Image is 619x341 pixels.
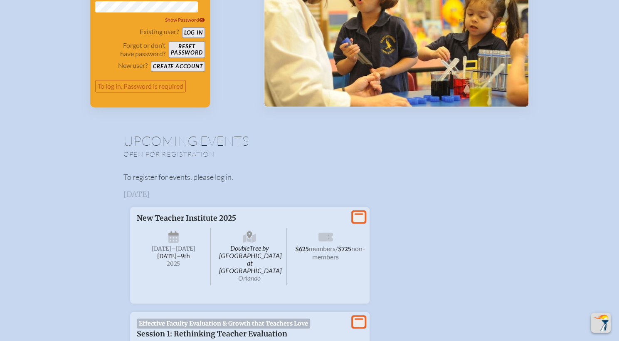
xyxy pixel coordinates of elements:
button: Resetpassword [169,41,205,58]
p: To register for events, please log in. [123,172,496,183]
p: Existing user? [140,27,179,36]
span: Session 1: Rethinking Teacher Evaluation [137,329,287,339]
span: 2025 [143,261,204,267]
span: members [309,244,335,252]
span: Orlando [238,274,261,282]
p: Open for registration [123,150,343,158]
span: New Teacher Institute 2025 [137,214,236,223]
h3: [DATE] [123,190,496,199]
p: To log in, Password is required [95,80,186,92]
span: Show Password [165,17,205,23]
h1: Upcoming Events [123,134,496,147]
span: –[DATE] [171,245,195,252]
span: non-members [312,244,365,261]
span: $625 [295,246,309,253]
span: / [335,244,338,252]
span: $725 [338,246,351,253]
span: [DATE] [152,245,171,252]
p: New user? [118,61,148,70]
button: Scroll Top [591,313,611,333]
span: DoubleTree by [GEOGRAPHIC_DATA] at [GEOGRAPHIC_DATA] [212,228,287,285]
img: To the top [592,314,609,331]
button: Log in [182,27,205,38]
p: Forgot or don’t have password? [95,41,166,58]
button: Create account [151,61,205,72]
span: Effective Faculty Evaluation & Growth that Teachers Love [137,319,311,329]
span: [DATE]–⁠9th [157,253,190,260]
